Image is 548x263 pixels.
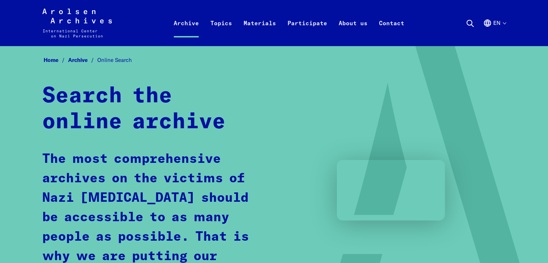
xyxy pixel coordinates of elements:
[282,17,333,46] a: Participate
[42,55,506,66] nav: Breadcrumb
[97,57,132,63] span: Online Search
[333,17,373,46] a: About us
[68,57,97,63] a: Archive
[373,17,410,46] a: Contact
[44,57,68,63] a: Home
[168,17,205,46] a: Archive
[238,17,282,46] a: Materials
[42,85,226,133] strong: Search the online archive
[168,9,410,37] nav: Primary
[483,19,506,45] button: English, language selection
[205,17,238,46] a: Topics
